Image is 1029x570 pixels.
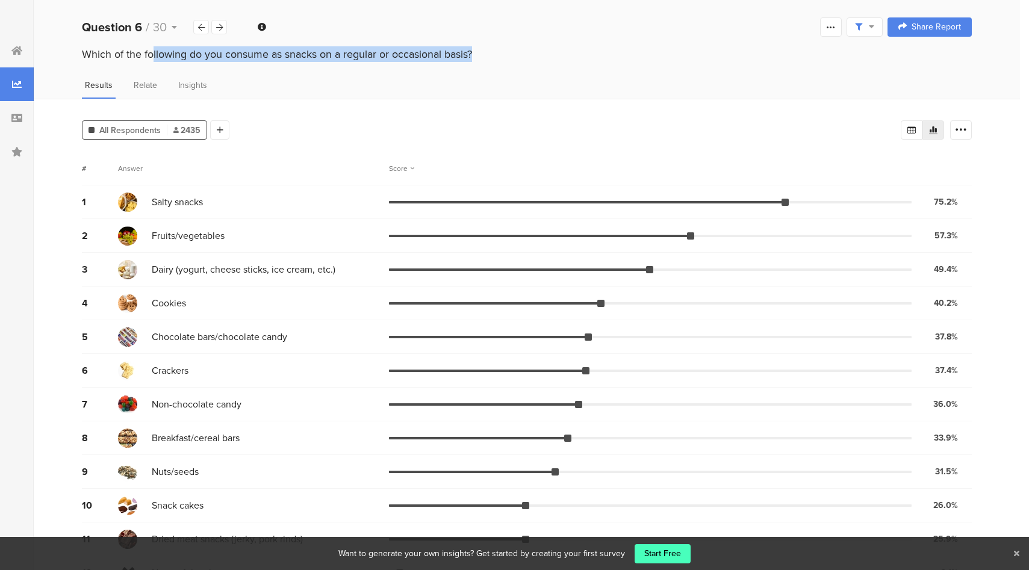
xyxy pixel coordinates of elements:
[118,395,137,414] img: d3718dnoaommpf.cloudfront.net%2Fitem%2F9b201e361cd7df38fc35.jpe
[118,530,137,549] img: d3718dnoaommpf.cloudfront.net%2Fitem%2Ff6c5dd88cfab5a4b47ab.jpe
[476,547,625,560] div: Get started by creating your first survey
[118,294,137,313] img: d3718dnoaommpf.cloudfront.net%2Fitem%2F65a0c2735c18c3917e10.jpe
[134,79,157,91] span: Relate
[82,498,118,512] div: 10
[152,431,240,445] span: Breakfast/cereal bars
[152,465,199,479] span: Nuts/seeds
[152,229,225,243] span: Fruits/vegetables
[99,124,161,137] span: All Respondents
[82,262,118,276] div: 3
[152,262,335,276] span: Dairy (yogurt, cheese sticks, ice cream, etc.)
[118,226,137,246] img: d3718dnoaommpf.cloudfront.net%2Fitem%2Fd7733e7022cb61244c7a.jpe
[933,499,958,512] div: 26.0%
[935,330,958,343] div: 37.8%
[85,79,113,91] span: Results
[934,196,958,208] div: 75.2%
[933,533,958,545] div: 25.9%
[934,263,958,276] div: 49.4%
[934,432,958,444] div: 33.9%
[82,330,118,344] div: 5
[173,124,201,137] span: 2435
[118,193,137,212] img: d3718dnoaommpf.cloudfront.net%2Fitem%2Fbae4bf2b9357f1377788.jpe
[146,18,149,36] span: /
[152,364,188,377] span: Crackers
[82,229,118,243] div: 2
[635,544,691,563] a: Start Free
[118,260,137,279] img: d3718dnoaommpf.cloudfront.net%2Fitem%2Ff5507e0d99801d22beff.jpe
[82,163,118,174] div: #
[338,547,474,560] div: Want to generate your own insights?
[82,195,118,209] div: 1
[118,163,143,174] div: Answer
[935,465,958,478] div: 31.5%
[118,462,137,482] img: d3718dnoaommpf.cloudfront.net%2Fitem%2F62dced21c5d4c1118d75.jpe
[934,297,958,309] div: 40.2%
[118,496,137,515] img: d3718dnoaommpf.cloudfront.net%2Fitem%2Fccca465591d2588483bb.jpe
[82,364,118,377] div: 6
[118,327,137,347] img: d3718dnoaommpf.cloudfront.net%2Fitem%2Fc929892f811b09d790b8.jpe
[152,397,241,411] span: Non-chocolate candy
[933,398,958,410] div: 36.0%
[152,532,303,546] span: Dried meat snacks (jerky, pork rinds)
[82,296,118,310] div: 4
[82,532,118,546] div: 11
[82,46,972,62] div: Which of the following do you consume as snacks on a regular or occasional basis?
[82,431,118,445] div: 8
[389,163,414,174] div: Score
[153,18,167,36] span: 30
[82,397,118,411] div: 7
[152,330,287,344] span: Chocolate bars/chocolate candy
[912,23,961,31] span: Share Report
[935,364,958,377] div: 37.4%
[82,465,118,479] div: 9
[934,229,958,242] div: 57.3%
[178,79,207,91] span: Insights
[152,296,186,310] span: Cookies
[118,429,137,448] img: d3718dnoaommpf.cloudfront.net%2Fitem%2F7fcb182faf3b905f8fee.jpe
[152,498,204,512] span: Snack cakes
[118,361,137,380] img: d3718dnoaommpf.cloudfront.net%2Fitem%2Fd6d22b179a4c2243d6df.jpe
[82,18,142,36] b: Question 6
[152,195,203,209] span: Salty snacks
